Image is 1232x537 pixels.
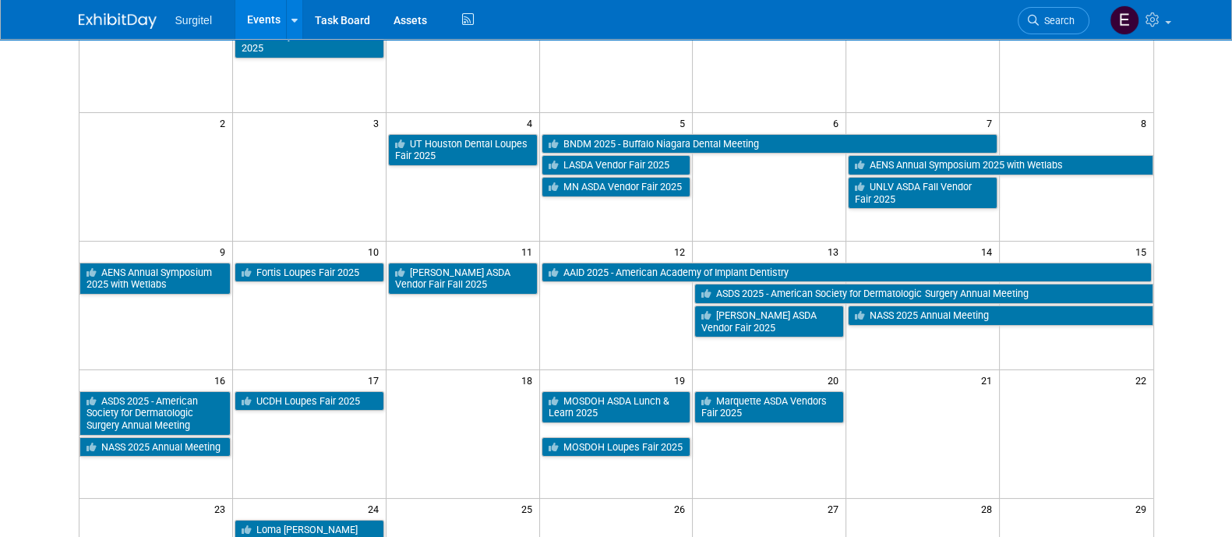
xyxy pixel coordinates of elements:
span: 19 [672,370,692,390]
a: UT Houston Dental Loupes Fair 2025 [388,134,538,166]
span: Surgitel [175,14,212,26]
span: 15 [1134,242,1153,261]
a: Fortis Loupes Fair 2025 [235,263,384,283]
a: MOSDOH ASDA Lunch & Learn 2025 [542,391,691,423]
span: 26 [672,499,692,518]
span: 21 [980,370,999,390]
span: 18 [520,370,539,390]
a: LASDA Vendor Fair 2025 [542,155,691,175]
span: 5 [678,113,692,132]
span: 16 [213,370,232,390]
span: 9 [218,242,232,261]
span: 2 [218,113,232,132]
a: BNDM 2025 - Buffalo Niagara Dental Meeting [542,134,998,154]
span: 20 [826,370,845,390]
span: 3 [372,113,386,132]
a: Marquette ASDA Vendors Fair 2025 [694,391,844,423]
span: 22 [1134,370,1153,390]
a: MOSDOH Loupes Fair 2025 [542,437,691,458]
a: Meharry ASDA Vendor Fair 2025 [235,26,384,58]
span: Search [1039,15,1075,26]
span: 28 [980,499,999,518]
a: AAID 2025 - American Academy of Implant Dentistry [542,263,1152,283]
a: NASS 2025 Annual Meeting [848,306,1153,326]
span: 4 [525,113,539,132]
a: AENS Annual Symposium 2025 with Wetlabs [79,263,231,295]
span: 25 [520,499,539,518]
span: 29 [1134,499,1153,518]
a: UNLV ASDA Fall Vendor Fair 2025 [848,177,997,209]
a: MN ASDA Vendor Fair 2025 [542,177,691,197]
span: 14 [980,242,999,261]
span: 11 [520,242,539,261]
a: [PERSON_NAME] ASDA Vendor Fair 2025 [694,306,844,337]
span: 12 [672,242,692,261]
a: [PERSON_NAME] ASDA Vendor Fair Fall 2025 [388,263,538,295]
a: ASDS 2025 - American Society for Dermatologic Surgery Annual Meeting [694,284,1153,304]
span: 6 [831,113,845,132]
img: Event Coordinator [1110,5,1139,35]
span: 24 [366,499,386,518]
span: 7 [985,113,999,132]
a: NASS 2025 Annual Meeting [79,437,231,458]
span: 23 [213,499,232,518]
span: 27 [826,499,845,518]
span: 13 [826,242,845,261]
a: UCDH Loupes Fair 2025 [235,391,384,412]
span: 8 [1139,113,1153,132]
span: 10 [366,242,386,261]
img: ExhibitDay [79,13,157,29]
span: 17 [366,370,386,390]
a: AENS Annual Symposium 2025 with Wetlabs [848,155,1153,175]
a: ASDS 2025 - American Society for Dermatologic Surgery Annual Meeting [79,391,231,436]
a: Search [1018,7,1089,34]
